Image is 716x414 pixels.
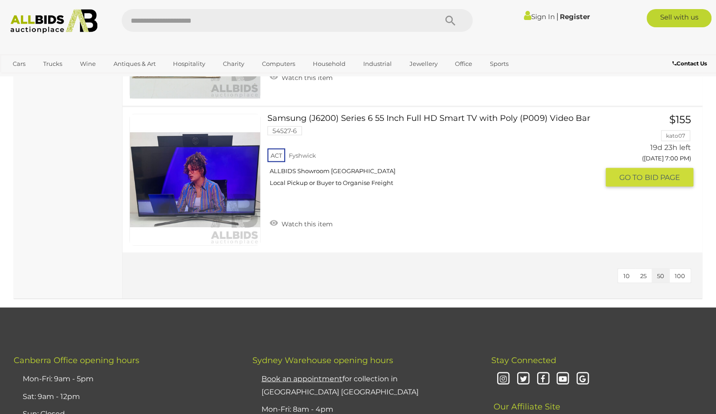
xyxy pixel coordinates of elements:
[252,355,393,365] span: Sydney Warehouse opening hours
[672,60,707,67] b: Contact Us
[495,371,511,387] i: Instagram
[647,9,711,27] a: Sell with us
[606,168,693,187] button: GO TOBID PAGE
[267,70,335,84] a: Watch this item
[262,374,342,383] u: Book an appointment
[524,12,555,21] a: Sign In
[535,371,551,387] i: Facebook
[449,56,478,71] a: Office
[307,56,351,71] a: Household
[274,114,599,194] a: Samsung (J6200) Series 6 55 Inch Full HD Smart TV with Poly (P009) Video Bar 54527-6 ACT Fyshwick...
[515,371,531,387] i: Twitter
[7,71,83,86] a: [GEOGRAPHIC_DATA]
[20,370,230,388] li: Mon-Fri: 9am - 5pm
[37,56,68,71] a: Trucks
[635,269,652,283] button: 25
[267,216,335,230] a: Watch this item
[74,56,102,71] a: Wine
[279,220,333,228] span: Watch this item
[7,56,31,71] a: Cars
[217,56,250,71] a: Charity
[279,74,333,82] span: Watch this item
[20,388,230,406] li: Sat: 9am - 12pm
[652,269,670,283] button: 50
[657,272,664,279] span: 50
[484,56,514,71] a: Sports
[645,173,680,182] span: BID PAGE
[403,56,443,71] a: Jewellery
[623,272,630,279] span: 10
[556,11,558,21] span: |
[618,269,635,283] button: 10
[491,355,556,365] span: Stay Connected
[107,56,161,71] a: Antiques & Art
[675,272,685,279] span: 100
[5,9,103,34] img: Allbids.com.au
[555,371,571,387] i: Youtube
[640,272,647,279] span: 25
[491,388,560,412] span: Our Affiliate Site
[669,269,691,283] button: 100
[262,374,419,396] a: Book an appointmentfor collection in [GEOGRAPHIC_DATA] [GEOGRAPHIC_DATA]
[560,12,590,21] a: Register
[575,371,591,387] i: Google
[619,173,645,182] span: GO TO
[14,355,139,365] span: Canberra Office opening hours
[357,56,398,71] a: Industrial
[672,59,709,69] a: Contact Us
[256,56,301,71] a: Computers
[427,9,473,32] button: Search
[612,114,693,188] a: $155 kato07 19d 23h left ([DATE] 7:00 PM) GO TOBID PAGE
[167,56,211,71] a: Hospitality
[669,113,691,126] span: $155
